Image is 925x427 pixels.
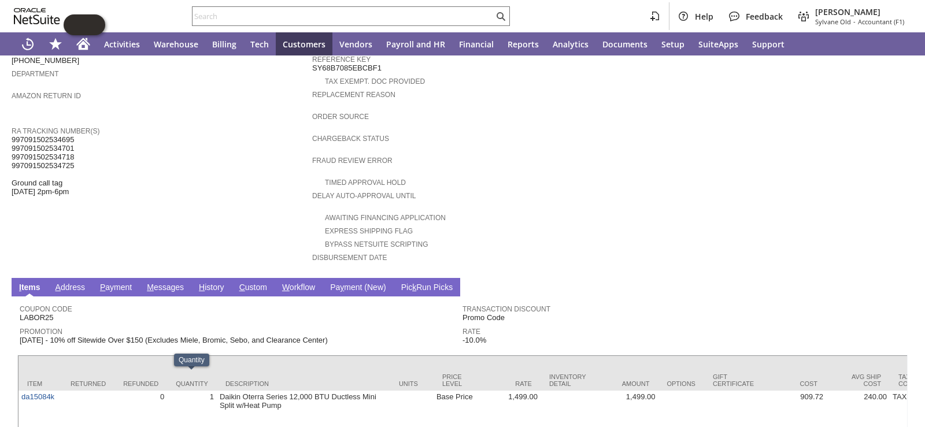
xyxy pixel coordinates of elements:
span: Vendors [339,39,372,50]
span: 997091502534695 997091502534701 997091502534718 997091502534725 Ground call tag [DATE] 2pm-6pm [12,135,74,196]
a: Fraud Review Error [312,157,393,165]
div: Quantity [176,380,208,387]
a: Rate [462,328,480,336]
a: Documents [595,32,654,55]
a: Amazon Return ID [12,92,81,100]
a: PickRun Picks [398,283,456,294]
a: Activities [97,32,147,55]
a: Timed Approval Hold [325,179,406,187]
div: Inventory Detail [549,373,586,387]
a: Workflow [279,283,318,294]
a: Express Shipping Flag [325,227,413,235]
a: Disbursement Date [312,254,387,262]
a: Support [745,32,791,55]
span: Reports [508,39,539,50]
svg: Recent Records [21,37,35,51]
span: Setup [661,39,684,50]
div: Options [667,380,695,387]
div: Cost [771,380,817,387]
a: Analytics [546,32,595,55]
span: Feedback [746,11,783,22]
div: Shortcuts [42,32,69,55]
span: Accountant (F1) [858,17,904,26]
input: Search [193,9,494,23]
span: C [239,283,245,292]
div: Avg Ship Cost [835,373,881,387]
div: Rate [486,380,532,387]
a: Tech [243,32,276,55]
a: Delay Auto-Approval Until [312,192,416,200]
span: SY68B7085EBCBF1 [312,64,382,73]
a: Items [16,283,43,294]
span: [PHONE_NUMBER] [12,56,79,65]
span: Warehouse [154,39,198,50]
span: Documents [602,39,647,50]
span: Payroll and HR [386,39,445,50]
a: Promotion [20,328,62,336]
span: A [55,283,61,292]
div: Description [225,380,382,387]
span: Sylvane Old [815,17,851,26]
div: Units [399,380,425,387]
a: Bypass NetSuite Scripting [325,240,428,248]
iframe: Click here to launch Oracle Guided Learning Help Panel [64,14,105,35]
svg: Shortcuts [49,37,62,51]
div: Gift Certificate [713,373,754,387]
svg: logo [14,8,60,24]
a: Awaiting Financing Application [325,214,446,222]
span: M [147,283,154,292]
a: Reference Key [312,55,371,64]
a: Vendors [332,32,379,55]
div: Refunded [123,380,158,387]
span: Promo Code [462,313,505,322]
span: Activities [104,39,140,50]
a: Order Source [312,113,369,121]
span: W [282,283,290,292]
span: Support [752,39,785,50]
div: Amount [603,380,649,387]
a: Payment (New) [327,283,388,294]
span: y [340,283,344,292]
a: da15084k [21,392,54,401]
a: Transaction Discount [462,305,550,313]
a: Reports [501,32,546,55]
a: Customers [276,32,332,55]
span: I [19,283,21,292]
a: Messages [144,283,187,294]
a: Coupon Code [20,305,72,313]
a: Unrolled view on [893,280,906,294]
span: Help [695,11,713,22]
span: Billing [212,39,236,50]
span: k [412,283,416,292]
span: [PERSON_NAME] [815,6,904,17]
span: Customers [283,39,325,50]
a: RA Tracking Number(s) [12,127,99,135]
div: Item [27,380,53,387]
svg: Search [494,9,508,23]
a: Financial [452,32,501,55]
a: Replacement reason [312,91,395,99]
a: Home [69,32,97,55]
span: - [853,17,856,26]
a: Tax Exempt. Doc Provided [325,77,425,86]
div: Returned [71,380,106,387]
span: H [199,283,205,292]
span: Oracle Guided Learning Widget. To move around, please hold and drag [84,14,105,35]
a: History [196,283,227,294]
span: Analytics [553,39,589,50]
div: Price Level [442,373,468,387]
span: Financial [459,39,494,50]
svg: Home [76,37,90,51]
a: Recent Records [14,32,42,55]
a: Payment [97,283,135,294]
div: Tax Code [898,373,924,387]
a: Custom [236,283,270,294]
span: Tech [250,39,269,50]
span: [DATE] - 10% off Sitewide Over $150 (Excludes Miele, Bromic, Sebo, and Clearance Center) [20,336,328,345]
a: SuiteApps [691,32,745,55]
a: Setup [654,32,691,55]
span: LABOR25 [20,313,54,322]
a: Chargeback Status [312,135,389,143]
div: Quantity [179,356,205,364]
a: Department [12,70,59,78]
